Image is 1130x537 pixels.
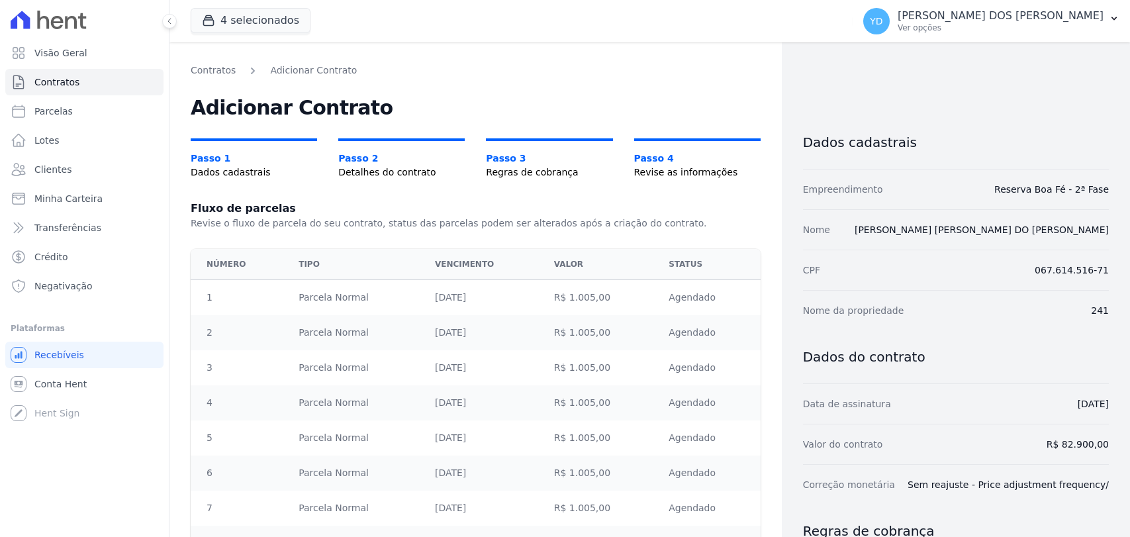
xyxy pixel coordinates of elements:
[803,304,904,317] dt: Nome da propriedade
[5,98,164,124] a: Parcelas
[34,163,71,176] span: Clientes
[661,456,760,491] td: Agendado
[191,99,761,117] h2: Adicionar Contrato
[803,134,1109,150] h3: Dados cadastrais
[34,221,101,234] span: Transferências
[855,223,1109,236] dd: [PERSON_NAME] [PERSON_NAME] DO [PERSON_NAME]
[34,134,60,147] span: Lotes
[34,377,87,391] span: Conta Hent
[427,456,546,491] td: [DATE]
[338,152,465,166] span: Passo 2
[291,456,427,491] td: Parcela Normal
[5,371,164,397] a: Conta Hent
[1078,397,1109,411] dd: [DATE]
[5,273,164,299] a: Negativação
[546,280,661,316] td: R$ 1.005,00
[870,17,882,26] span: YD
[291,280,427,316] td: Parcela Normal
[5,127,164,154] a: Lotes
[11,320,158,336] div: Plataformas
[546,249,661,280] th: Valor
[291,420,427,456] td: Parcela Normal
[546,491,661,526] td: R$ 1.005,00
[191,385,291,420] td: 4
[803,349,1109,365] h3: Dados do contrato
[5,69,164,95] a: Contratos
[34,75,79,89] span: Contratos
[803,397,891,411] dt: Data de assinatura
[1091,304,1109,317] dd: 241
[5,215,164,241] a: Transferências
[270,64,357,77] a: Adicionar Contrato
[191,64,761,77] nav: Breadcrumb
[427,249,546,280] th: Vencimento
[191,217,761,230] p: Revise o fluxo de parcela do seu contrato, status das parcelas podem ser alterados após a criação...
[661,385,760,420] td: Agendado
[427,315,546,350] td: [DATE]
[908,478,1109,491] dd: Sem reajuste - Price adjustment frequency/
[191,152,317,166] span: Passo 1
[34,46,87,60] span: Visão Geral
[191,8,310,33] button: 4 selecionados
[661,280,760,316] td: Agendado
[634,152,761,166] span: Passo 4
[427,420,546,456] td: [DATE]
[486,166,612,179] span: Regras de cobrança
[546,385,661,420] td: R$ 1.005,00
[291,350,427,385] td: Parcela Normal
[546,456,661,491] td: R$ 1.005,00
[5,156,164,183] a: Clientes
[427,491,546,526] td: [DATE]
[994,183,1109,196] dd: Reserva Boa Fé - 2ª Fase
[1047,438,1109,451] dd: R$ 82.900,00
[661,315,760,350] td: Agendado
[5,244,164,270] a: Crédito
[191,420,291,456] td: 5
[898,9,1104,23] p: [PERSON_NAME] DOS [PERSON_NAME]
[34,250,68,264] span: Crédito
[803,223,830,236] dt: Nome
[898,23,1104,33] p: Ver opções
[427,280,546,316] td: [DATE]
[661,350,760,385] td: Agendado
[427,350,546,385] td: [DATE]
[5,185,164,212] a: Minha Carteira
[803,264,820,277] dt: CPF
[661,249,760,280] th: Status
[546,315,661,350] td: R$ 1.005,00
[191,138,761,179] nav: Progress
[34,279,93,293] span: Negativação
[191,249,291,280] th: Número
[291,249,427,280] th: Tipo
[546,420,661,456] td: R$ 1.005,00
[34,192,103,205] span: Minha Carteira
[191,166,317,179] span: Dados cadastrais
[1035,264,1109,277] dd: 067.614.516-71
[338,166,465,179] span: Detalhes do contrato
[34,348,84,362] span: Recebíveis
[634,166,761,179] span: Revise as informações
[291,385,427,420] td: Parcela Normal
[291,315,427,350] td: Parcela Normal
[191,491,291,526] td: 7
[803,478,895,491] dt: Correção monetária
[191,456,291,491] td: 6
[191,350,291,385] td: 3
[191,201,761,217] h1: Fluxo de parcelas
[661,491,760,526] td: Agendado
[191,280,291,316] td: 1
[291,491,427,526] td: Parcela Normal
[191,315,291,350] td: 2
[803,438,883,451] dt: Valor do contrato
[34,105,73,118] span: Parcelas
[853,3,1130,40] button: YD [PERSON_NAME] DOS [PERSON_NAME] Ver opções
[546,350,661,385] td: R$ 1.005,00
[191,64,236,77] a: Contratos
[661,420,760,456] td: Agendado
[5,342,164,368] a: Recebíveis
[5,40,164,66] a: Visão Geral
[486,152,612,166] span: Passo 3
[803,183,883,196] dt: Empreendimento
[427,385,546,420] td: [DATE]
